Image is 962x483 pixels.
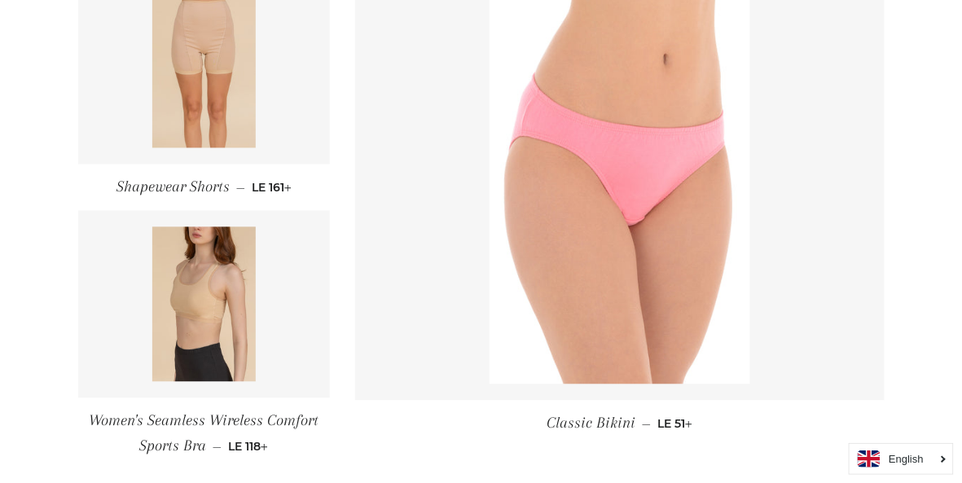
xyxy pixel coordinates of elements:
span: Shapewear Shorts [116,178,230,196]
span: — [642,417,651,432]
span: LE 51 [657,417,692,432]
span: — [213,440,222,454]
a: Shapewear Shorts — LE 161 [78,165,331,211]
span: Women's Seamless Wireless Comfort Sports Bra [89,412,318,455]
span: LE 161 [252,181,292,195]
span: Classic Bikini [547,415,635,433]
i: English [889,454,924,464]
a: English [858,450,945,468]
span: LE 118 [228,440,268,454]
span: — [236,181,245,195]
a: Women's Seamless Wireless Comfort Sports Bra — LE 118 [78,398,331,471]
a: Classic Bikini — LE 51 [355,401,885,447]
